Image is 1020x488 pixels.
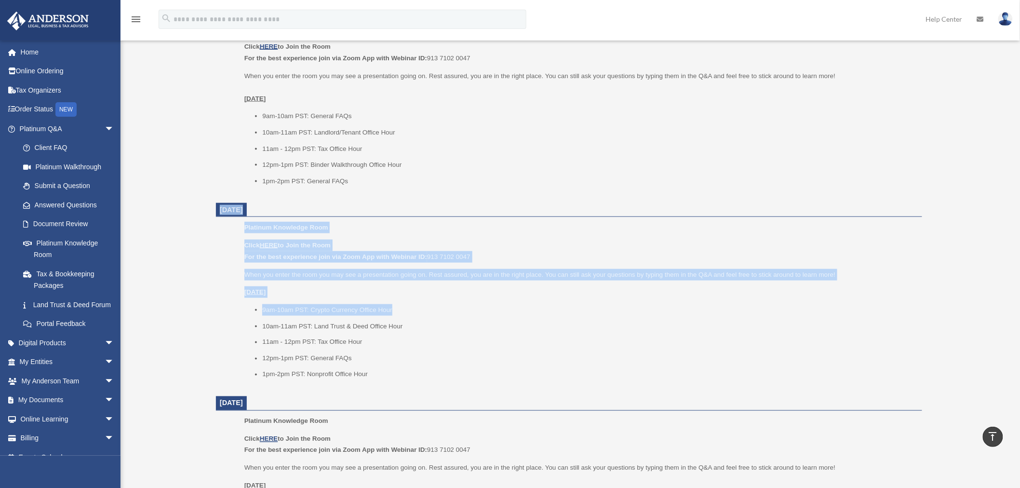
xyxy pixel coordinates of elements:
u: [DATE] [244,95,266,102]
a: Platinum Walkthrough [13,157,129,176]
li: 11am - 12pm PST: Tax Office Hour [262,143,915,155]
li: 1pm-2pm PST: General FAQs [262,176,915,187]
a: HERE [260,435,278,443]
b: For the best experience join via Zoom App with Webinar ID: [244,447,427,454]
span: Platinum Knowledge Room [244,224,328,231]
a: Portal Feedback [13,314,129,334]
b: Click to Join the Room [244,435,331,443]
a: Events Calendar [7,447,129,467]
span: arrow_drop_down [105,119,124,139]
a: Billingarrow_drop_down [7,429,129,448]
b: Click to Join the Room [244,43,331,50]
span: arrow_drop_down [105,352,124,372]
p: 913 7102 0047 [244,240,915,262]
i: menu [130,14,142,25]
a: Tax & Bookkeeping Packages [13,264,129,295]
span: arrow_drop_down [105,333,124,353]
a: My Documentsarrow_drop_down [7,391,129,410]
p: 913 7102 0047 [244,41,915,64]
div: NEW [55,102,77,117]
b: For the best experience join via Zoom App with Webinar ID: [244,253,427,260]
span: arrow_drop_down [105,409,124,429]
a: Online Ordering [7,62,129,81]
a: Online Learningarrow_drop_down [7,409,129,429]
a: vertical_align_top [983,427,1003,447]
span: [DATE] [220,399,243,407]
p: When you enter the room you may see a presentation going on. Rest assured, you are in the right p... [244,462,915,474]
a: Tax Organizers [7,81,129,100]
li: 9am-10am PST: Crypto Currency Office Hour [262,304,915,316]
p: 913 7102 0047 [244,434,915,456]
a: Order StatusNEW [7,100,129,120]
a: HERE [260,43,278,50]
i: vertical_align_top [987,431,999,442]
img: User Pic [998,12,1013,26]
span: arrow_drop_down [105,371,124,391]
p: When you enter the room you may see a presentation going on. Rest assured, you are in the right p... [244,269,915,281]
a: My Entitiesarrow_drop_down [7,352,129,372]
li: 1pm-2pm PST: Nonprofit Office Hour [262,369,915,380]
span: arrow_drop_down [105,429,124,448]
a: menu [130,17,142,25]
a: My Anderson Teamarrow_drop_down [7,371,129,391]
a: Platinum Q&Aarrow_drop_down [7,119,129,138]
a: HERE [260,242,278,249]
a: Platinum Knowledge Room [13,233,124,264]
li: 10am-11am PST: Land Trust & Deed Office Hour [262,321,915,332]
img: Anderson Advisors Platinum Portal [4,12,92,30]
a: Answered Questions [13,195,129,215]
a: Home [7,42,129,62]
li: 11am - 12pm PST: Tax Office Hour [262,337,915,348]
li: 9am-10am PST: General FAQs [262,110,915,122]
li: 10am-11am PST: Landlord/Tenant Office Hour [262,127,915,138]
u: [DATE] [244,288,266,296]
a: Digital Productsarrow_drop_down [7,333,129,352]
span: Platinum Knowledge Room [244,418,328,425]
span: arrow_drop_down [105,391,124,410]
li: 12pm-1pm PST: General FAQs [262,353,915,365]
b: Click to Join the Room [244,242,331,249]
li: 12pm-1pm PST: Binder Walkthrough Office Hour [262,159,915,171]
a: Document Review [13,215,129,234]
a: Submit a Question [13,176,129,196]
a: Land Trust & Deed Forum [13,295,129,314]
i: search [161,13,172,24]
b: For the best experience join via Zoom App with Webinar ID: [244,54,427,62]
p: When you enter the room you may see a presentation going on. Rest assured, you are in the right p... [244,70,915,105]
a: Client FAQ [13,138,129,158]
span: [DATE] [220,206,243,214]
